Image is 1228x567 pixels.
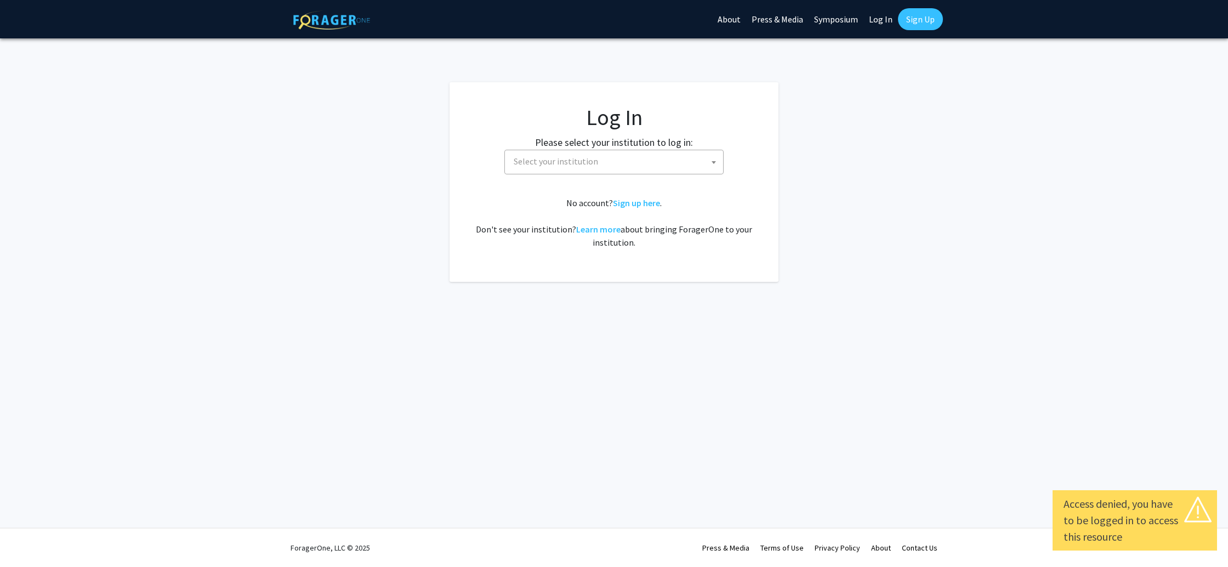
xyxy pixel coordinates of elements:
[613,197,660,208] a: Sign up here
[504,150,724,174] span: Select your institution
[902,543,937,553] a: Contact Us
[815,543,860,553] a: Privacy Policy
[1064,496,1206,545] div: Access denied, you have to be logged in to access this resource
[535,135,693,150] label: Please select your institution to log in:
[871,543,891,553] a: About
[514,156,598,167] span: Select your institution
[471,196,757,249] div: No account? . Don't see your institution? about bringing ForagerOne to your institution.
[576,224,621,235] a: Learn more about bringing ForagerOne to your institution
[760,543,804,553] a: Terms of Use
[471,104,757,131] h1: Log In
[291,529,370,567] div: ForagerOne, LLC © 2025
[898,8,943,30] a: Sign Up
[702,543,749,553] a: Press & Media
[509,150,723,173] span: Select your institution
[293,10,370,30] img: ForagerOne Logo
